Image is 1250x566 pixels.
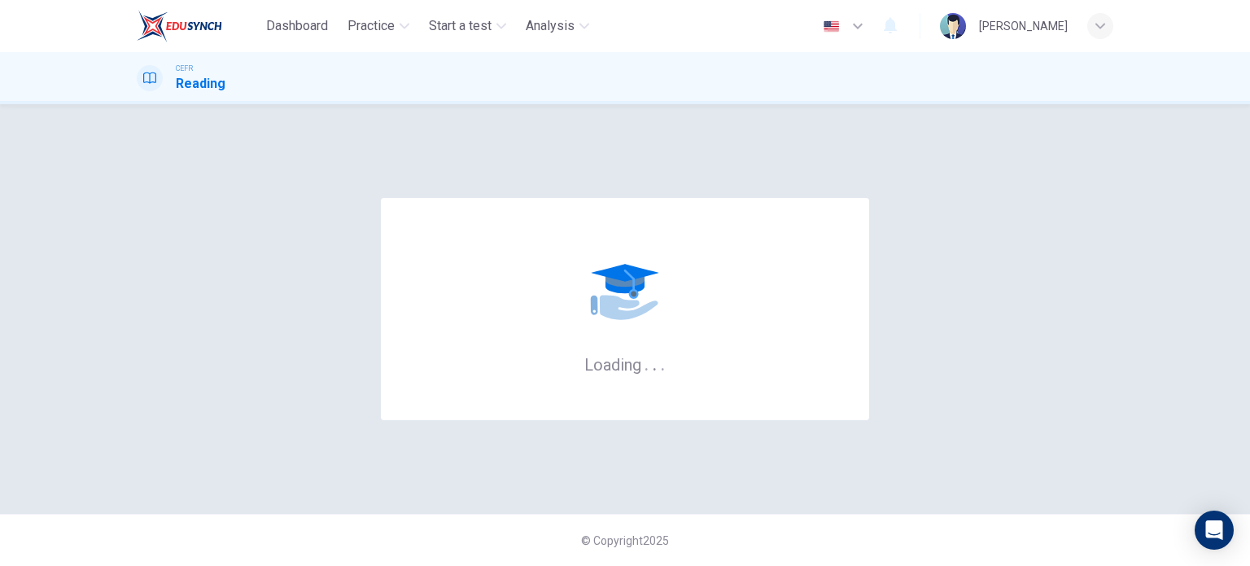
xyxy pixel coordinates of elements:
h6: . [652,349,658,376]
span: CEFR [176,63,193,74]
h6: . [660,349,666,376]
button: Practice [341,11,416,41]
span: Dashboard [266,16,328,36]
span: Start a test [429,16,492,36]
img: EduSynch logo [137,10,222,42]
div: Open Intercom Messenger [1195,511,1234,550]
img: Profile picture [940,13,966,39]
h6: Loading [584,353,666,375]
button: Analysis [519,11,596,41]
span: Analysis [526,16,575,36]
button: Start a test [422,11,513,41]
button: Dashboard [260,11,334,41]
a: EduSynch logo [137,10,260,42]
div: [PERSON_NAME] [979,16,1068,36]
h6: . [644,349,649,376]
span: © Copyright 2025 [581,534,669,547]
img: en [821,20,841,33]
span: Practice [347,16,395,36]
h1: Reading [176,74,225,94]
